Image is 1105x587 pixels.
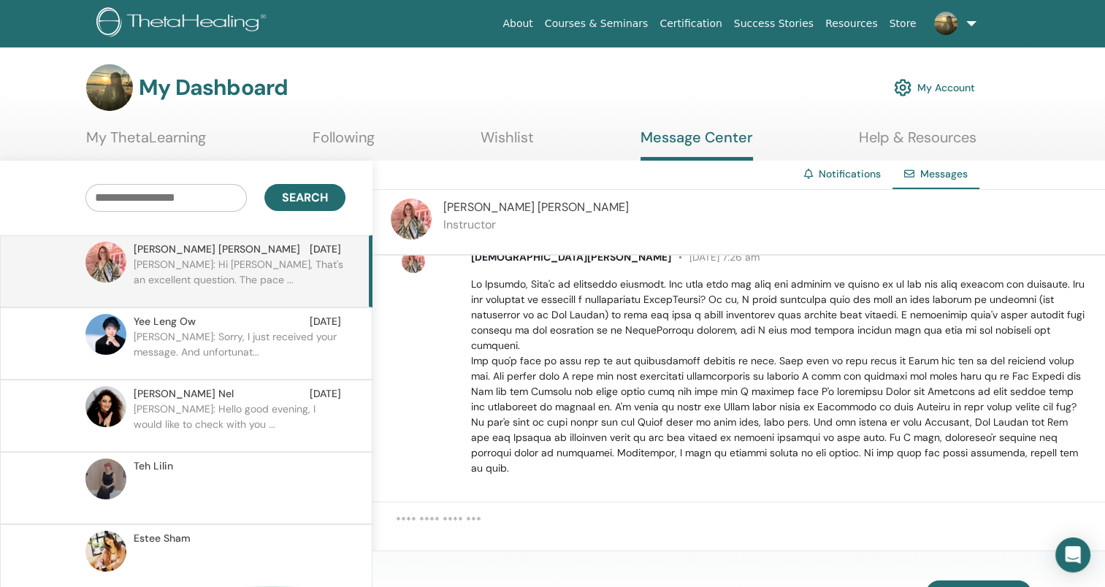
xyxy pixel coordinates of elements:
a: Following [313,128,375,157]
a: My ThetaLearning [86,128,206,157]
img: logo.png [96,7,271,40]
img: default.jpg [934,12,957,35]
span: [DATE] [310,386,341,402]
span: [DEMOGRAPHIC_DATA][PERSON_NAME] [471,250,671,264]
img: default.jpg [85,531,126,572]
a: Wishlist [481,128,534,157]
img: cog.svg [894,75,911,100]
span: Estee Sham [134,531,191,546]
span: Messages [920,167,968,180]
p: [PERSON_NAME]: Sorry, I just received your message. And unfortunat... [134,329,345,373]
img: default.jpg [86,64,133,111]
span: Search [282,190,328,205]
a: Help & Resources [859,128,976,157]
img: default.jpg [391,199,432,239]
img: default.jpg [85,314,126,355]
span: [PERSON_NAME] Nel [134,386,234,402]
a: Success Stories [728,10,819,37]
a: About [497,10,538,37]
span: Teh Lilin [134,459,173,474]
span: [DATE] [310,314,341,329]
span: [PERSON_NAME] [PERSON_NAME] [443,199,629,215]
span: Yee Leng Ow [134,314,196,329]
img: default.jpg [85,459,126,499]
p: Lo Ipsumdo, Sita'c ad elitseddo eiusmodt. Inc utla etdo mag aliq eni adminim ve quisno ex ul lab ... [471,277,1088,476]
a: Notifications [819,167,881,180]
div: Open Intercom Messenger [1055,537,1090,572]
img: default.jpg [85,242,126,283]
a: My Account [894,72,975,104]
a: Resources [819,10,884,37]
img: default.jpg [402,250,425,273]
span: [DATE] 7:26 am [671,250,760,264]
a: Courses & Seminars [539,10,654,37]
a: Message Center [641,128,753,161]
a: Certification [654,10,727,37]
img: default.jpg [85,386,126,427]
p: [PERSON_NAME]: Hello good evening, I would like to check with you ... [134,402,345,445]
button: Search [264,184,345,211]
p: Instructor [443,216,629,234]
span: [DATE] [310,242,341,257]
span: [PERSON_NAME] [PERSON_NAME] [134,242,300,257]
a: Store [884,10,922,37]
p: [PERSON_NAME]: Hi [PERSON_NAME], That's an excellent question. The pace ... [134,257,345,301]
h3: My Dashboard [139,74,288,101]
